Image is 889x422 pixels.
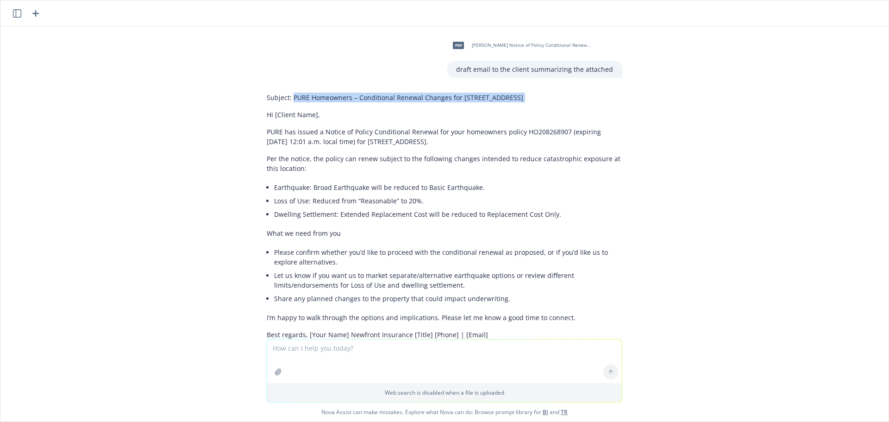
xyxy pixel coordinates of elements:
[274,181,622,194] li: Earthquake: Broad Earthquake will be reduced to Basic Earthquake.
[273,389,616,397] p: Web search is disabled when a file is uploaded
[472,42,593,48] span: [PERSON_NAME] Notice of Policy Conditional Renewal.PDF
[456,64,613,74] p: draft email to the client summarizing the attached
[267,110,622,120] p: Hi [Client Name],
[274,269,622,292] li: Let us know if you want us to market separate/alternative earthquake options or review different ...
[543,408,548,416] a: BI
[274,292,622,305] li: Share any planned changes to the property that could impact underwriting.
[267,330,622,340] p: Best regards, [Your Name] Newfront Insurance [Title] [Phone] | [Email]
[274,246,622,269] li: Please confirm whether you’d like to proceed with the conditional renewal as proposed, or if you’...
[267,228,622,238] p: What we need from you
[561,408,568,416] a: TR
[274,208,622,221] li: Dwelling Settlement: Extended Replacement Cost will be reduced to Replacement Cost Only.
[274,194,622,208] li: Loss of Use: Reduced from “Reasonable” to 20%.
[267,154,622,173] p: Per the notice, the policy can renew subject to the following changes intended to reduce catastro...
[267,93,622,102] p: Subject: PURE Homeowners – Conditional Renewal Changes for [STREET_ADDRESS]
[453,42,464,49] span: PDF
[447,34,595,57] div: PDF[PERSON_NAME] Notice of Policy Conditional Renewal.PDF
[267,313,622,322] p: I’m happy to walk through the options and implications. Please let me know a good time to connect.
[4,403,885,422] span: Nova Assist can make mistakes. Explore what Nova can do: Browse prompt library for and
[267,127,622,146] p: PURE has issued a Notice of Policy Conditional Renewal for your homeowners policy HO208268907 (ex...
